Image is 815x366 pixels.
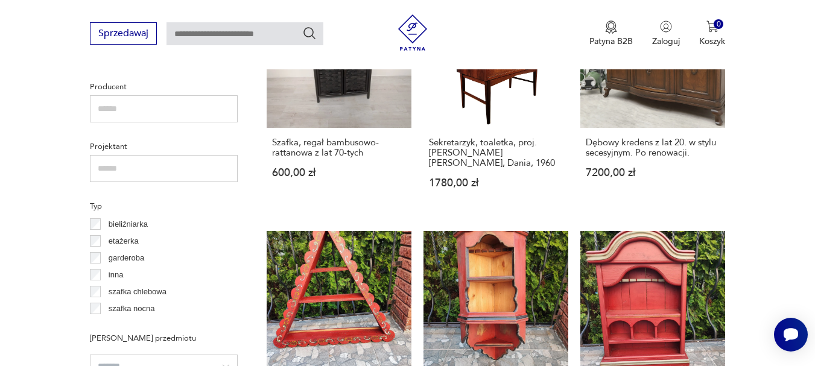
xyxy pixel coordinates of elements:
[90,22,157,45] button: Sprzedawaj
[660,21,672,33] img: Ikonka użytkownika
[109,235,139,248] p: etażerka
[429,178,563,188] p: 1780,00 zł
[589,21,633,47] button: Patyna B2B
[272,168,406,178] p: 600,00 zł
[699,36,725,47] p: Koszyk
[774,318,808,352] iframe: Smartsupp widget button
[109,285,166,298] p: szafka chlebowa
[586,137,720,158] h3: Dębowy kredens z lat 20. w stylu secesyjnym. Po renowacji.
[109,268,124,282] p: inna
[109,251,144,265] p: garderoba
[706,21,718,33] img: Ikona koszyka
[652,21,680,47] button: Zaloguj
[714,19,724,30] div: 0
[605,21,617,34] img: Ikona medalu
[589,36,633,47] p: Patyna B2B
[90,80,238,93] p: Producent
[652,36,680,47] p: Zaloguj
[429,137,563,168] h3: Sekretarzyk, toaletka, proj. [PERSON_NAME] [PERSON_NAME], Dania, 1960
[586,168,720,178] p: 7200,00 zł
[109,218,148,231] p: bieliźniarka
[699,21,725,47] button: 0Koszyk
[109,302,155,315] p: szafka nocna
[90,200,238,213] p: Typ
[589,21,633,47] a: Ikona medaluPatyna B2B
[302,26,317,40] button: Szukaj
[272,137,406,158] h3: Szafka, regał bambusowo- rattanowa z lat 70-tych
[90,332,238,345] p: [PERSON_NAME] przedmiotu
[90,140,238,153] p: Projektant
[395,14,431,51] img: Patyna - sklep z meblami i dekoracjami vintage
[90,30,157,39] a: Sprzedawaj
